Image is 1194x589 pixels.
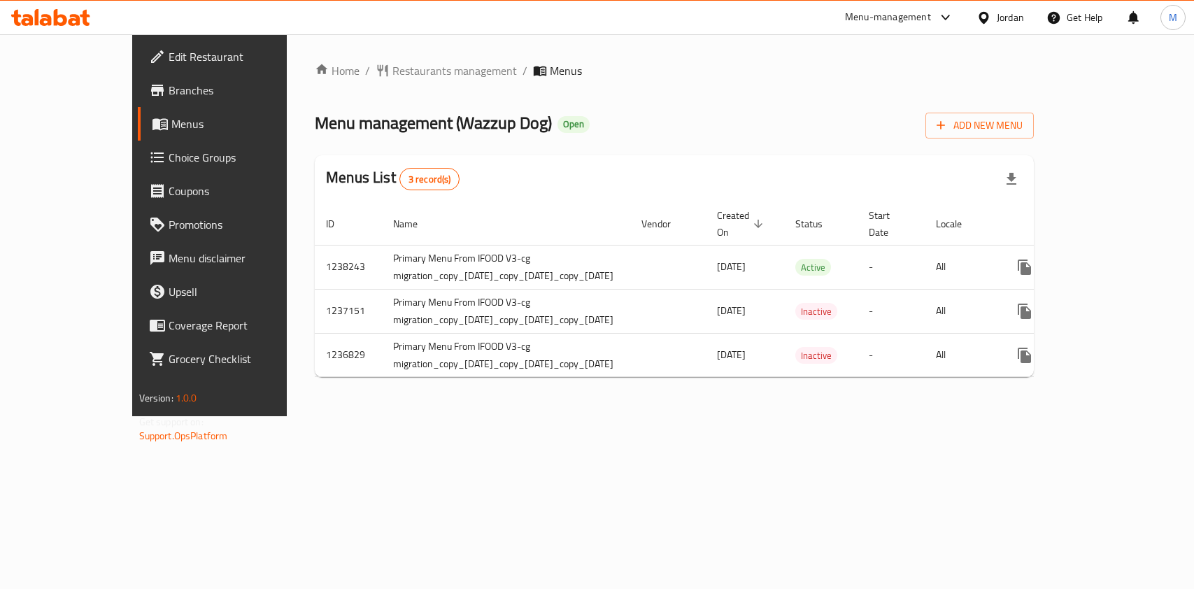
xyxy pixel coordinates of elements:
[641,215,689,232] span: Vendor
[326,167,460,190] h2: Menus List
[138,107,332,141] a: Menus
[169,283,320,300] span: Upsell
[1008,339,1042,372] button: more
[138,342,332,376] a: Grocery Checklist
[169,317,320,334] span: Coverage Report
[138,174,332,208] a: Coupons
[845,9,931,26] div: Menu-management
[795,259,831,276] div: Active
[171,115,320,132] span: Menus
[365,62,370,79] li: /
[138,208,332,241] a: Promotions
[858,289,925,333] td: -
[315,62,1034,79] nav: breadcrumb
[169,82,320,99] span: Branches
[169,48,320,65] span: Edit Restaurant
[326,215,353,232] span: ID
[382,245,630,289] td: Primary Menu From IFOOD V3-cg migration_copy_[DATE]_copy_[DATE]_copy_[DATE]
[717,207,767,241] span: Created On
[795,347,837,364] div: Inactive
[315,107,552,139] span: Menu management ( Wazzup Dog )
[399,168,460,190] div: Total records count
[717,346,746,364] span: [DATE]
[869,207,908,241] span: Start Date
[176,389,197,407] span: 1.0.0
[400,173,460,186] span: 3 record(s)
[557,116,590,133] div: Open
[858,245,925,289] td: -
[393,215,436,232] span: Name
[795,215,841,232] span: Status
[937,117,1023,134] span: Add New Menu
[858,333,925,377] td: -
[925,289,997,333] td: All
[795,303,837,320] div: Inactive
[169,183,320,199] span: Coupons
[138,275,332,308] a: Upsell
[169,216,320,233] span: Promotions
[169,250,320,267] span: Menu disclaimer
[550,62,582,79] span: Menus
[1008,294,1042,328] button: more
[315,245,382,289] td: 1238243
[1008,250,1042,284] button: more
[139,389,173,407] span: Version:
[139,413,204,431] span: Get support on:
[376,62,517,79] a: Restaurants management
[315,289,382,333] td: 1237151
[138,241,332,275] a: Menu disclaimer
[169,149,320,166] span: Choice Groups
[315,203,1153,378] table: enhanced table
[997,203,1153,246] th: Actions
[997,10,1024,25] div: Jordan
[795,260,831,276] span: Active
[995,162,1028,196] div: Export file
[717,257,746,276] span: [DATE]
[925,113,1034,139] button: Add New Menu
[1169,10,1177,25] span: M
[382,289,630,333] td: Primary Menu From IFOOD V3-cg migration_copy_[DATE]_copy_[DATE]_copy_[DATE]
[382,333,630,377] td: Primary Menu From IFOOD V3-cg migration_copy_[DATE]_copy_[DATE]_copy_[DATE]
[936,215,980,232] span: Locale
[315,62,360,79] a: Home
[138,40,332,73] a: Edit Restaurant
[169,350,320,367] span: Grocery Checklist
[139,427,228,445] a: Support.OpsPlatform
[138,308,332,342] a: Coverage Report
[138,141,332,174] a: Choice Groups
[315,333,382,377] td: 1236829
[925,245,997,289] td: All
[925,333,997,377] td: All
[717,301,746,320] span: [DATE]
[795,348,837,364] span: Inactive
[138,73,332,107] a: Branches
[392,62,517,79] span: Restaurants management
[523,62,527,79] li: /
[557,118,590,130] span: Open
[795,304,837,320] span: Inactive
